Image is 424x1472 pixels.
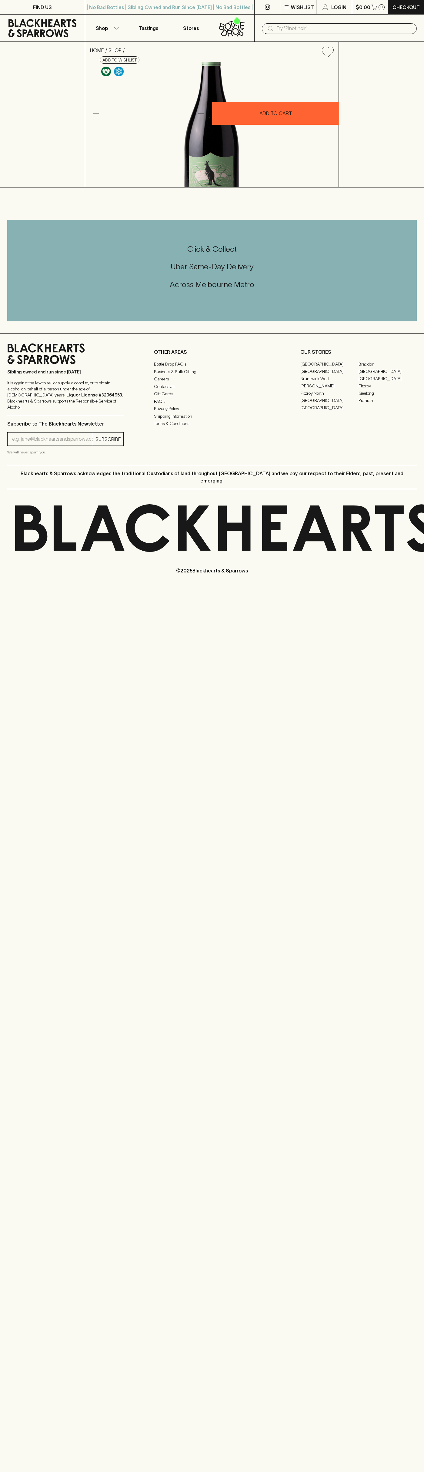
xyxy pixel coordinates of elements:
a: [GEOGRAPHIC_DATA] [359,368,417,375]
p: OUR STORES [300,348,417,356]
input: e.g. jane@blackheartsandsparrows.com.au [12,434,93,444]
a: Gift Cards [154,390,270,398]
a: [GEOGRAPHIC_DATA] [300,360,359,368]
a: [GEOGRAPHIC_DATA] [300,368,359,375]
button: Add to wishlist [319,44,336,60]
button: Shop [85,15,128,41]
a: Stores [170,15,212,41]
p: 0 [380,5,383,9]
a: Prahran [359,397,417,404]
h5: Click & Collect [7,244,417,254]
a: Brunswick West [300,375,359,382]
p: Login [331,4,346,11]
p: FIND US [33,4,52,11]
a: [GEOGRAPHIC_DATA] [359,375,417,382]
button: ADD TO CART [212,102,339,125]
a: [GEOGRAPHIC_DATA] [300,404,359,411]
p: Stores [183,25,199,32]
p: ADD TO CART [259,110,292,117]
p: OTHER AREAS [154,348,270,356]
p: Checkout [392,4,420,11]
p: $0.00 [356,4,370,11]
div: Call to action block [7,220,417,321]
a: Geelong [359,390,417,397]
p: We will never spam you [7,449,124,455]
a: Contact Us [154,383,270,390]
p: Wishlist [291,4,314,11]
img: Vegan [101,67,111,76]
a: Tastings [127,15,170,41]
a: Made without the use of any animal products. [100,65,112,78]
p: Blackhearts & Sparrows acknowledges the traditional Custodians of land throughout [GEOGRAPHIC_DAT... [12,470,412,484]
a: SHOP [109,48,122,53]
p: Shop [96,25,108,32]
button: SUBSCRIBE [93,433,123,446]
a: Terms & Conditions [154,420,270,427]
p: It is against the law to sell or supply alcohol to, or to obtain alcohol on behalf of a person un... [7,380,124,410]
p: Subscribe to The Blackhearts Newsletter [7,420,124,427]
a: [GEOGRAPHIC_DATA] [300,397,359,404]
a: Fitzroy North [300,390,359,397]
a: Wonderful as is, but a slight chill will enhance the aromatics and give it a beautiful crunch. [112,65,125,78]
input: Try "Pinot noir" [276,24,412,33]
a: FAQ's [154,398,270,405]
a: Business & Bulk Gifting [154,368,270,375]
strong: Liquor License #32064953 [66,393,122,397]
a: Braddon [359,360,417,368]
img: 41212.png [85,62,339,187]
a: [PERSON_NAME] [300,382,359,390]
p: Tastings [139,25,158,32]
a: Privacy Policy [154,405,270,413]
h5: Uber Same-Day Delivery [7,262,417,272]
a: Shipping Information [154,413,270,420]
a: Careers [154,376,270,383]
button: Add to wishlist [100,56,139,64]
p: Sibling owned and run since [DATE] [7,369,124,375]
p: SUBSCRIBE [95,436,121,443]
img: Chilled Red [114,67,124,76]
a: Fitzroy [359,382,417,390]
a: Bottle Drop FAQ's [154,361,270,368]
a: HOME [90,48,104,53]
h5: Across Melbourne Metro [7,280,417,290]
